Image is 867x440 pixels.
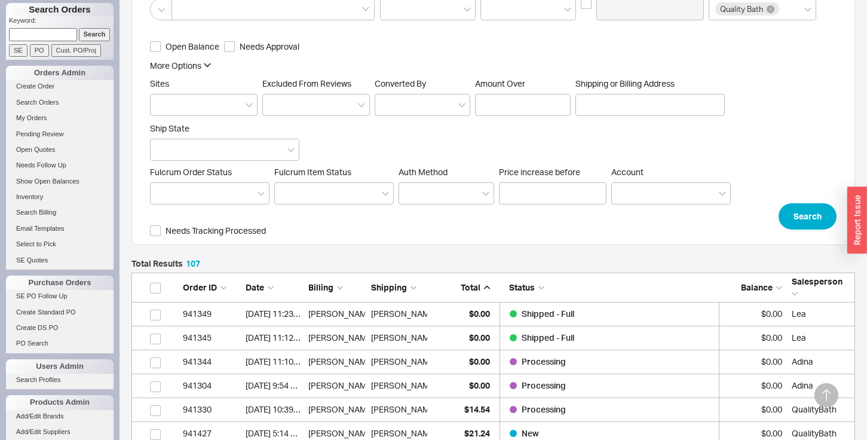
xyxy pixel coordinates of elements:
[781,2,789,16] input: Store
[6,159,114,172] a: Needs Follow Up
[30,44,49,57] input: PO
[720,5,763,13] span: Quality Bath
[6,306,114,319] a: Create Standard PO
[183,282,217,292] span: Order ID
[500,282,719,294] div: Status
[522,380,566,390] span: Processing
[522,308,574,319] span: Shipped - Full
[131,326,855,350] a: 941345[DATE] 11:12 AM[PERSON_NAME][PERSON_NAME]$0.00Shipped - Full $0.00Lea
[246,282,264,292] span: Date
[469,332,490,343] span: $0.00
[6,96,114,109] a: Search Orders
[246,302,302,326] div: 9/22/25 11:23 AM
[166,41,219,53] span: Open Balance
[150,225,161,236] input: Needs Tracking Processed
[150,123,189,133] span: Ship State
[131,398,855,422] a: 941330[DATE] 10:39 AM[PERSON_NAME][PERSON_NAME]$14.54Processing $0.00QualityBath
[522,404,566,414] span: Processing
[725,302,782,326] div: $0.00
[6,254,114,267] a: SE Quotes
[792,326,848,350] div: Lea
[779,203,837,230] button: Search
[308,302,365,326] div: [PERSON_NAME]
[16,130,64,137] span: Pending Review
[725,398,782,421] div: $0.00
[371,326,437,350] div: [PERSON_NAME]
[6,66,114,80] div: Orders Admin
[157,143,165,157] input: Ship State
[6,290,114,302] a: SE PO Follow Up
[464,428,490,438] span: $21.24
[792,276,848,299] div: Salesperson
[131,374,855,398] a: 941304[DATE] 9:54 AM[PERSON_NAME][PERSON_NAME]$0.00Processing $0.00Adina
[509,282,535,292] span: Status
[150,41,161,52] input: Open Balance
[371,282,407,292] span: Shipping
[6,112,114,124] a: My Orders
[522,356,566,366] span: Processing
[464,7,471,12] svg: open menu
[469,308,490,319] span: $0.00
[246,398,302,421] div: 9/22/25 10:39 AM
[150,78,169,88] span: Sites
[262,78,351,88] span: Excluded From Reviews
[183,398,240,421] div: 941330
[308,282,365,294] div: Billing
[371,282,428,294] div: Shipping
[6,410,114,423] a: Add/Edit Brands
[475,78,571,89] span: Amount Over
[469,356,490,366] span: $0.00
[6,222,114,235] a: Email Templates
[719,191,726,196] svg: open menu
[6,276,114,290] div: Purchase Orders
[6,175,114,188] a: Show Open Balances
[725,326,782,350] div: $0.00
[725,374,782,398] div: $0.00
[150,60,201,72] div: More Options
[575,94,725,116] input: Shipping or Billing Address
[725,350,782,374] div: $0.00
[399,167,448,177] span: Auth Method
[308,374,365,398] div: [PERSON_NAME]
[186,258,200,268] span: 107
[150,167,232,177] span: Fulcrum Order Status
[792,276,843,286] span: Salesperson
[371,398,437,421] div: [PERSON_NAME]
[358,103,365,108] svg: open menu
[792,398,848,421] div: QualityBath
[458,103,465,108] svg: open menu
[725,282,782,294] div: Balance
[246,374,302,398] div: 9/22/25 9:54 AM
[224,41,235,52] input: Needs Approval
[564,7,571,12] svg: open menu
[183,326,240,350] div: 941345
[371,302,437,326] div: [PERSON_NAME]
[6,80,114,93] a: Create Order
[166,225,266,237] span: Needs Tracking Processed
[9,44,27,57] input: SE
[6,191,114,203] a: Inventory
[6,374,114,386] a: Search Profiles
[6,322,114,334] a: Create DS PO
[6,206,114,219] a: Search Billing
[6,3,114,16] h1: Search Orders
[611,167,644,177] span: Account
[9,16,114,28] p: Keyword:
[461,282,480,292] span: Total
[183,374,240,398] div: 941304
[6,359,114,374] div: Users Admin
[281,187,289,200] input: Fulcrum Item Status
[183,350,240,374] div: 941344
[792,374,848,398] div: Adina
[308,282,333,292] span: Billing
[475,94,571,116] input: Amount Over
[522,332,574,343] span: Shipped - Full
[308,398,365,421] div: [PERSON_NAME]
[6,426,114,438] a: Add/Edit Suppliers
[375,78,426,88] span: Converted By
[131,350,855,374] a: 941344[DATE] 11:10 AM[PERSON_NAME][PERSON_NAME]$0.00Processing $0.00Adina
[6,395,114,410] div: Products Admin
[157,98,165,112] input: Sites
[51,44,101,57] input: Cust. PO/Proj
[6,128,114,140] a: Pending Review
